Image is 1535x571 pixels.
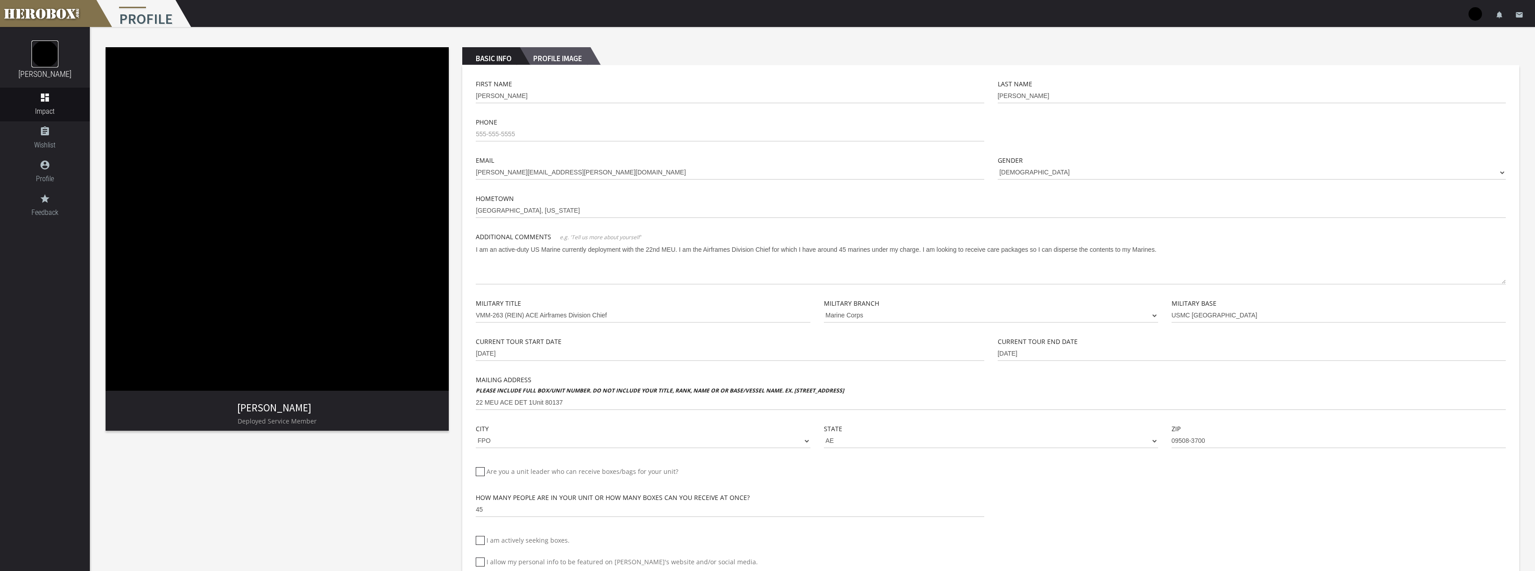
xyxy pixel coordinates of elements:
label: How many people are in your unit or how many boxes can you receive at once? [476,492,750,503]
img: image [31,40,58,67]
i: dashboard [40,92,50,103]
input: MM-DD-YYYY [476,347,984,361]
label: First Name [476,79,512,89]
label: Military Base [1172,298,1216,308]
label: Mailing Address [476,375,844,396]
span: e.g. 'Tell us more about yourself' [560,233,641,241]
i: email [1515,11,1523,19]
input: 1-500 [476,503,984,517]
input: MM-DD-YYYY [998,347,1506,361]
h2: Profile Image [520,47,590,65]
input: 555-555-5555 [476,127,984,142]
label: Last Name [998,79,1032,89]
p: Deployed Service Member [106,416,449,426]
label: I am actively seeking boxes. [476,535,570,545]
label: Hometown [476,193,514,204]
label: Gender [998,155,1023,165]
label: Email [476,155,494,165]
h2: Basic Info [462,47,520,65]
label: Military Title [476,298,521,308]
label: Current Tour End Date [998,336,1078,347]
i: notifications [1495,11,1504,19]
img: user-image [1469,7,1482,21]
label: State [824,424,842,434]
label: Zip [1172,424,1181,434]
label: Military Branch [824,298,879,308]
label: Additional Comments [476,232,551,242]
label: Current Tour Start Date [476,336,562,347]
a: [PERSON_NAME] [18,69,71,79]
label: Are you a unit leader who can receive boxes/bags for your unit? [476,466,678,477]
b: Please include full box/unit number. Do not include your title, rank, name or or base/vessel name... [476,387,844,394]
img: image [106,47,449,391]
label: I allow my personal info to be featured on [PERSON_NAME]'s website and/or social media. [476,557,758,567]
label: City [476,424,489,434]
label: Phone [476,117,497,127]
a: [PERSON_NAME] [237,401,311,414]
